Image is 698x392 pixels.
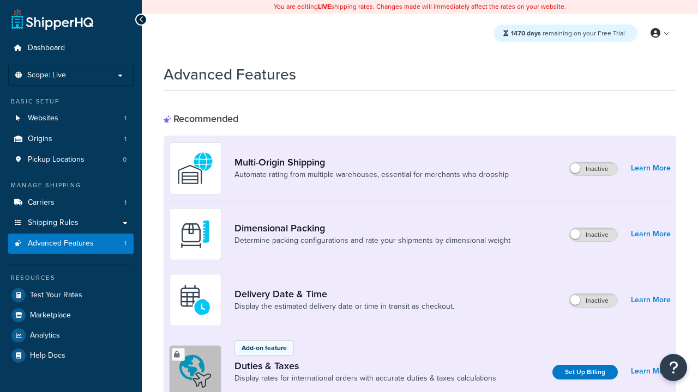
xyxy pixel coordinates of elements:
[234,235,510,246] a: Determine packing configurations and rate your shipments by dimensional weight
[164,64,296,85] h1: Advanced Features
[30,291,82,300] span: Test Your Rates
[8,346,134,365] a: Help Docs
[8,181,134,190] div: Manage Shipping
[8,193,134,213] a: Carriers1
[8,285,134,305] a: Test Your Rates
[318,2,331,11] b: LIVE
[8,97,134,106] div: Basic Setup
[27,71,66,80] span: Scope: Live
[28,44,65,53] span: Dashboard
[631,226,671,242] a: Learn More
[30,311,71,320] span: Marketplace
[8,108,134,128] li: Websites
[569,228,617,241] label: Inactive
[176,281,214,319] img: gfkeb5ejjkALwAAAABJRU5ErkJggg==
[8,129,134,149] a: Origins1
[8,234,134,254] li: Advanced Features
[28,155,85,164] span: Pickup Locations
[124,198,127,207] span: 1
[8,234,134,254] a: Advanced Features1
[8,326,134,345] a: Analytics
[660,354,687,381] button: Open Resource Center
[8,108,134,128] a: Websites1
[123,155,127,164] span: 0
[234,156,509,168] a: Multi-Origin Shipping
[569,294,617,307] label: Inactive
[28,239,94,248] span: Advanced Features
[234,169,509,180] a: Automate rating from multiple warehouses, essential for merchants who dropship
[234,360,496,372] a: Duties & Taxes
[8,150,134,170] a: Pickup Locations0
[28,198,55,207] span: Carriers
[8,129,134,149] li: Origins
[631,292,671,308] a: Learn More
[8,273,134,283] div: Resources
[8,213,134,233] a: Shipping Rules
[164,113,238,125] div: Recommended
[30,351,65,360] span: Help Docs
[8,38,134,58] a: Dashboard
[28,218,79,228] span: Shipping Rules
[124,239,127,248] span: 1
[8,150,134,170] li: Pickup Locations
[242,343,287,353] p: Add-on feature
[234,373,496,384] a: Display rates for international orders with accurate duties & taxes calculations
[8,193,134,213] li: Carriers
[234,288,454,300] a: Delivery Date & Time
[8,305,134,325] a: Marketplace
[569,162,617,175] label: Inactive
[511,28,541,38] strong: 1470 days
[124,114,127,123] span: 1
[631,161,671,176] a: Learn More
[176,215,214,253] img: DTVBYsAAAAAASUVORK5CYII=
[28,114,58,123] span: Websites
[30,331,60,340] span: Analytics
[511,28,625,38] span: remaining on your Free Trial
[234,222,510,234] a: Dimensional Packing
[631,364,671,379] a: Learn More
[28,134,52,144] span: Origins
[124,134,127,144] span: 1
[176,149,214,187] img: WatD5o0RtDAAAAAElFTkSuQmCC
[234,301,454,312] a: Display the estimated delivery date or time in transit as checkout.
[552,365,618,379] a: Set Up Billing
